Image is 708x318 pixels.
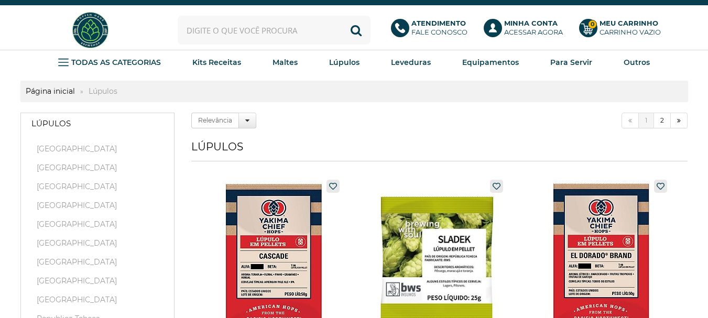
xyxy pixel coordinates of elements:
strong: Kits Receitas [192,58,241,67]
label: Relevância [191,113,239,128]
b: Minha Conta [504,19,558,27]
a: Maltes [273,54,298,70]
strong: 0 [588,20,597,29]
a: [GEOGRAPHIC_DATA] [31,219,164,229]
a: [GEOGRAPHIC_DATA] [31,238,164,248]
p: Acessar agora [504,19,563,37]
h1: Lúpulos [191,140,688,161]
input: Digite o que você procura [178,16,371,45]
a: Kits Receitas [192,54,241,70]
a: Página inicial [20,86,80,96]
a: AtendimentoFale conosco [391,19,473,42]
strong: TODAS AS CATEGORIAS [71,58,161,67]
a: Lúpulos [329,54,360,70]
button: Buscar [342,16,371,45]
p: Fale conosco [411,19,467,37]
strong: Lúpulos [329,58,360,67]
a: [GEOGRAPHIC_DATA] [31,200,164,211]
img: Hopfen Haus BrewShop [71,10,110,50]
a: 1 [639,113,654,128]
strong: Lúpulos [83,86,123,96]
div: Carrinho Vazio [600,28,661,37]
a: Minha ContaAcessar agora [484,19,569,42]
strong: Lúpulos [31,118,71,129]
b: Meu Carrinho [600,19,658,27]
strong: Equipamentos [462,58,519,67]
strong: Outros [624,58,650,67]
a: [GEOGRAPHIC_DATA] [31,276,164,286]
strong: Maltes [273,58,298,67]
a: [GEOGRAPHIC_DATA] [31,162,164,173]
strong: Leveduras [391,58,431,67]
b: Atendimento [411,19,466,27]
a: Leveduras [391,54,431,70]
a: [GEOGRAPHIC_DATA] [31,144,164,154]
a: Para Servir [550,54,592,70]
a: [GEOGRAPHIC_DATA] [31,181,164,192]
a: TODAS AS CATEGORIAS [58,54,161,70]
strong: Para Servir [550,58,592,67]
a: Lúpulos [21,113,174,134]
a: 2 [654,113,671,128]
a: [GEOGRAPHIC_DATA] [31,257,164,267]
a: Outros [624,54,650,70]
a: [GEOGRAPHIC_DATA] [31,294,164,305]
a: Equipamentos [462,54,519,70]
